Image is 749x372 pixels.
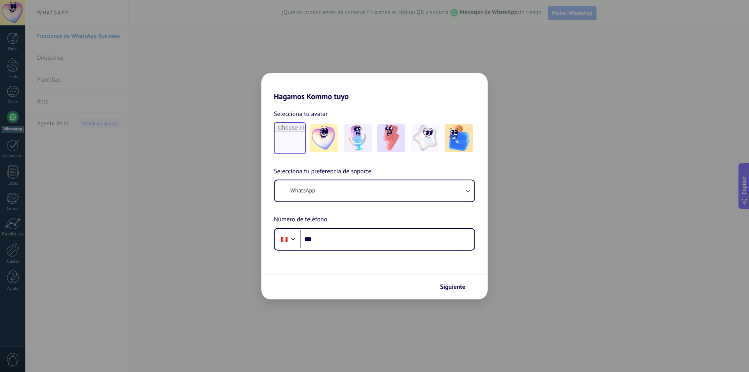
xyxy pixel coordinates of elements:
[310,124,338,152] img: -1.jpeg
[440,284,465,290] span: Siguiente
[411,124,439,152] img: -4.jpeg
[274,167,371,177] span: Selecciona tu preferencia de soporte
[261,73,488,101] h2: Hagamos Kommo tuyo
[445,124,473,152] img: -5.jpeg
[344,124,372,152] img: -2.jpeg
[275,180,474,201] button: WhatsApp
[437,280,476,294] button: Siguiente
[377,124,405,152] img: -3.jpeg
[290,187,315,195] span: WhatsApp
[274,109,328,119] span: Selecciona tu avatar
[274,215,327,225] span: Número de teléfono
[277,231,292,247] div: Peru: + 51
